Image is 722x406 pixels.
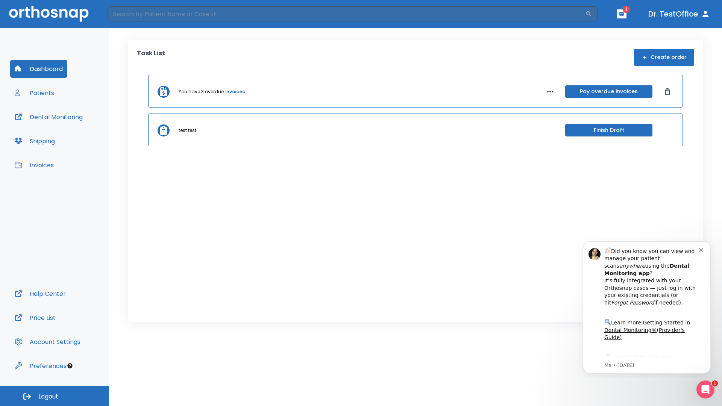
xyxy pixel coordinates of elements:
[179,88,224,95] p: You have 3 overdue
[10,285,70,303] button: Help Center
[179,127,196,134] p: test test
[137,49,165,66] p: Task List
[10,84,59,102] button: Patients
[634,49,694,66] button: Create order
[10,108,87,126] button: Dental Monitoring
[10,333,85,351] button: Account Settings
[696,380,714,398] iframe: Intercom live chat
[565,124,652,136] button: Finish Draft
[645,7,713,21] button: Dr. TestOffice
[38,392,58,401] span: Logout
[10,156,58,174] button: Invoices
[9,6,89,21] img: Orthosnap
[565,85,652,98] button: Pay overdue invoices
[33,118,127,156] div: Download the app: | ​ Let us know if you need help getting started!
[225,88,245,95] a: invoices
[33,120,100,133] a: App Store
[10,132,59,150] button: Shipping
[10,60,67,78] button: Dashboard
[67,362,73,369] div: Tooltip anchor
[661,86,673,98] button: Dismiss
[712,380,718,386] span: 1
[108,6,585,21] input: Search by Patient Name or Case #
[623,6,630,13] span: 1
[10,309,60,327] button: Price List
[572,235,722,378] iframe: Intercom notifications message
[33,127,127,134] p: Message from Ma, sent 4w ago
[127,12,133,18] button: Dismiss notification
[10,357,71,375] button: Preferences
